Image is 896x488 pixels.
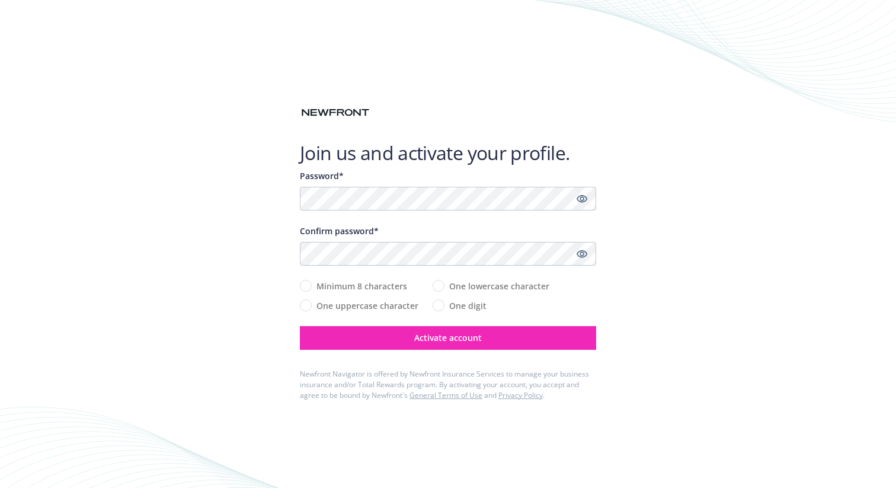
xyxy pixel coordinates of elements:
[300,187,596,210] input: Enter a unique password...
[300,106,371,119] img: Newfront logo
[300,242,596,266] input: Confirm your unique password...
[409,390,482,400] a: General Terms of Use
[316,280,407,292] span: Minimum 8 characters
[449,299,487,312] span: One digit
[300,141,596,165] h1: Join us and activate your profile.
[300,170,344,181] span: Password*
[575,192,589,206] a: Show password
[449,280,549,292] span: One lowercase character
[414,332,482,343] span: Activate account
[300,326,596,350] button: Activate account
[300,369,596,401] div: Newfront Navigator is offered by Newfront Insurance Services to manage your business insurance an...
[575,247,589,261] a: Show password
[316,299,418,312] span: One uppercase character
[300,225,379,237] span: Confirm password*
[498,390,543,400] a: Privacy Policy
